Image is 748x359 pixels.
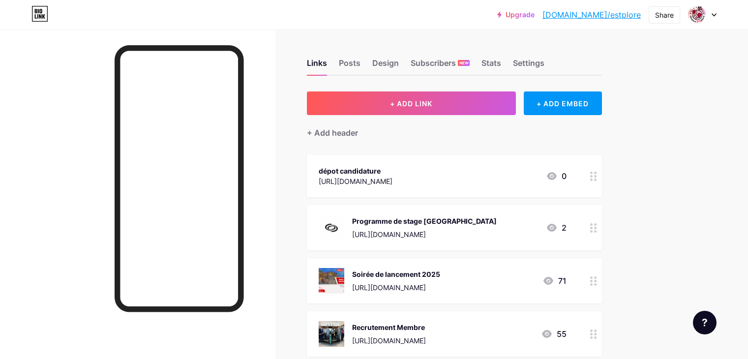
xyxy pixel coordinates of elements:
[319,166,392,176] div: dépot candidature
[372,57,399,75] div: Design
[307,127,358,139] div: + Add header
[497,11,535,19] a: Upgrade
[481,57,501,75] div: Stats
[542,9,641,21] a: [DOMAIN_NAME]/estplore
[352,322,426,332] div: Recrutement Membre
[688,5,706,24] img: estplore
[541,328,567,340] div: 55
[513,57,544,75] div: Settings
[352,335,426,346] div: [URL][DOMAIN_NAME]
[542,275,567,287] div: 71
[319,215,344,240] img: Programme de stage La Caisse
[307,57,327,75] div: Links
[352,282,440,293] div: [URL][DOMAIN_NAME]
[524,91,602,115] div: + ADD EMBED
[352,269,440,279] div: Soirée de lancement 2025
[546,222,567,234] div: 2
[339,57,360,75] div: Posts
[459,60,469,66] span: NEW
[390,99,432,108] span: + ADD LINK
[546,170,567,182] div: 0
[352,216,497,226] div: Programme de stage [GEOGRAPHIC_DATA]
[411,57,470,75] div: Subscribers
[655,10,674,20] div: Share
[319,176,392,186] div: [URL][DOMAIN_NAME]
[307,91,516,115] button: + ADD LINK
[352,229,497,239] div: [URL][DOMAIN_NAME]
[319,268,344,294] img: Soirée de lancement 2025
[319,321,344,347] img: Recrutement Membre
